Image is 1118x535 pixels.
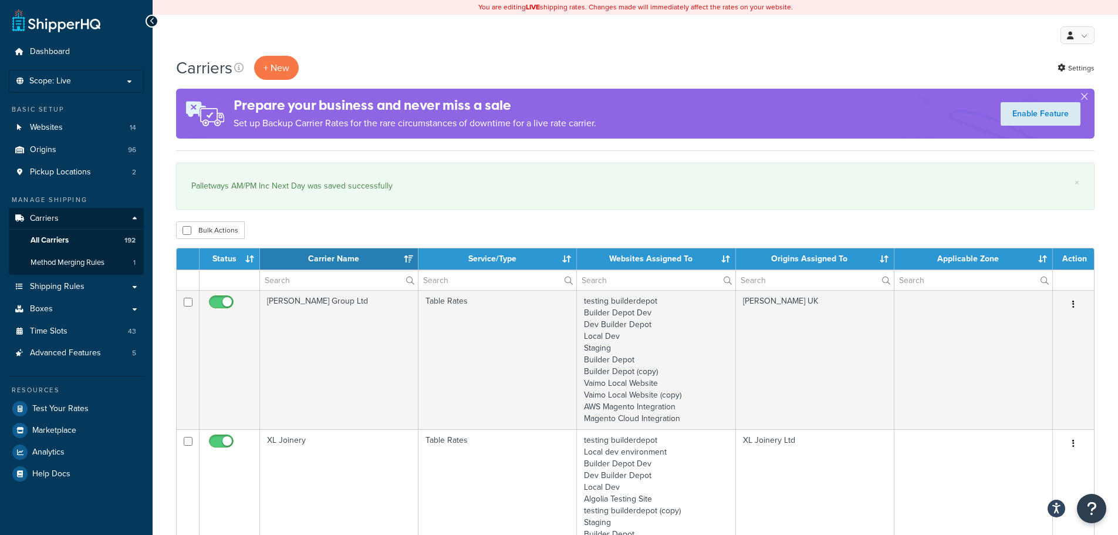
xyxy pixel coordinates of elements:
[133,258,136,268] span: 1
[31,235,69,245] span: All Carriers
[9,195,144,205] div: Manage Shipping
[9,208,144,230] a: Carriers
[260,290,418,429] td: [PERSON_NAME] Group Ltd
[1001,102,1080,126] a: Enable Feature
[9,117,144,139] li: Websites
[418,290,577,429] td: Table Rates
[9,398,144,419] a: Test Your Rates
[9,420,144,441] a: Marketplace
[30,145,56,155] span: Origins
[9,385,144,395] div: Resources
[9,252,144,274] li: Method Merging Rules
[254,56,299,80] button: + New
[736,270,894,290] input: Search
[9,230,144,251] li: All Carriers
[9,342,144,364] a: Advanced Features 5
[30,47,70,57] span: Dashboard
[124,235,136,245] span: 192
[9,41,144,63] a: Dashboard
[176,56,232,79] h1: Carriers
[577,270,735,290] input: Search
[526,2,540,12] b: LIVE
[260,248,418,270] th: Carrier Name: activate to sort column ascending
[132,348,136,358] span: 5
[30,214,59,224] span: Carriers
[32,469,70,479] span: Help Docs
[1053,248,1094,270] th: Action
[29,76,71,86] span: Scope: Live
[128,327,136,337] span: 43
[418,248,577,270] th: Service/Type: activate to sort column ascending
[9,117,144,139] a: Websites 14
[234,115,596,132] p: Set up Backup Carrier Rates for the rare circumstances of downtime for a live rate carrier.
[9,442,144,463] a: Analytics
[176,89,234,139] img: ad-rules-rateshop-fe6ec290ccb7230408bd80ed9643f0289d75e0ffd9eb532fc0e269fcd187b520.png
[9,208,144,275] li: Carriers
[132,167,136,177] span: 2
[30,123,63,133] span: Websites
[418,270,576,290] input: Search
[1075,178,1079,187] a: ×
[9,298,144,320] a: Boxes
[9,139,144,161] a: Origins 96
[128,145,136,155] span: 96
[577,290,735,429] td: testing builderdepot Builder Depot Dev Dev Builder Depot Local Dev Staging Builder Depot Builder ...
[234,96,596,115] h4: Prepare your business and never miss a sale
[1058,60,1095,76] a: Settings
[30,167,91,177] span: Pickup Locations
[577,248,735,270] th: Websites Assigned To: activate to sort column ascending
[736,248,894,270] th: Origins Assigned To: activate to sort column ascending
[894,270,1052,290] input: Search
[200,248,260,270] th: Status: activate to sort column ascending
[31,258,104,268] span: Method Merging Rules
[9,139,144,161] li: Origins
[9,321,144,342] a: Time Slots 43
[894,248,1053,270] th: Applicable Zone: activate to sort column ascending
[1077,494,1106,523] button: Open Resource Center
[736,290,894,429] td: [PERSON_NAME] UK
[32,404,89,414] span: Test Your Rates
[30,348,101,358] span: Advanced Features
[30,327,67,337] span: Time Slots
[191,178,1079,194] div: Palletways AM/PM Inc Next Day was saved successfully
[32,426,76,436] span: Marketplace
[9,463,144,484] a: Help Docs
[9,276,144,298] a: Shipping Rules
[9,252,144,274] a: Method Merging Rules 1
[260,270,418,290] input: Search
[9,342,144,364] li: Advanced Features
[32,447,65,457] span: Analytics
[130,123,136,133] span: 14
[30,282,85,292] span: Shipping Rules
[12,9,100,32] a: ShipperHQ Home
[9,321,144,342] li: Time Slots
[176,221,245,239] button: Bulk Actions
[9,230,144,251] a: All Carriers 192
[9,161,144,183] a: Pickup Locations 2
[30,304,53,314] span: Boxes
[9,161,144,183] li: Pickup Locations
[9,105,144,115] div: Basic Setup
